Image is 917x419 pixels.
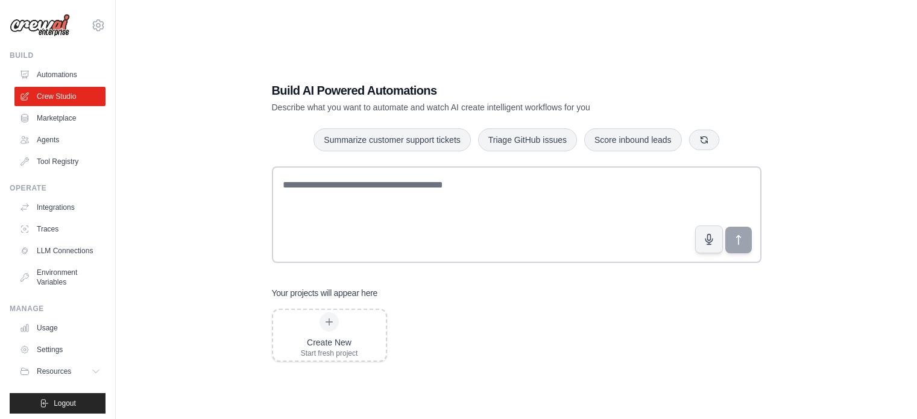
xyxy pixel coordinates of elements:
[10,51,106,60] div: Build
[14,318,106,338] a: Usage
[14,65,106,84] a: Automations
[301,348,358,358] div: Start fresh project
[14,109,106,128] a: Marketplace
[14,263,106,292] a: Environment Variables
[14,87,106,106] a: Crew Studio
[54,399,76,408] span: Logout
[301,336,358,348] div: Create New
[14,152,106,171] a: Tool Registry
[272,82,677,99] h1: Build AI Powered Automations
[314,128,470,151] button: Summarize customer support tickets
[584,128,682,151] button: Score inbound leads
[272,101,677,113] p: Describe what you want to automate and watch AI create intelligent workflows for you
[14,241,106,260] a: LLM Connections
[14,198,106,217] a: Integrations
[10,304,106,313] div: Manage
[10,393,106,414] button: Logout
[689,130,719,150] button: Get new suggestions
[695,225,723,253] button: Click to speak your automation idea
[14,130,106,150] a: Agents
[10,14,70,37] img: Logo
[37,367,71,376] span: Resources
[14,340,106,359] a: Settings
[14,362,106,381] button: Resources
[272,287,378,299] h3: Your projects will appear here
[478,128,577,151] button: Triage GitHub issues
[14,219,106,239] a: Traces
[10,183,106,193] div: Operate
